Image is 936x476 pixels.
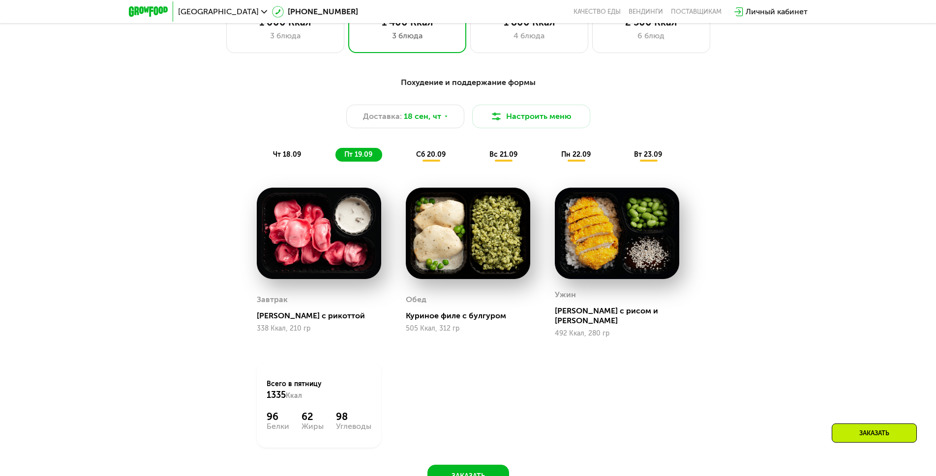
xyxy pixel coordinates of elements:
span: вс 21.09 [489,150,517,159]
div: Похудение и поддержание формы [177,77,759,89]
button: Настроить меню [472,105,590,128]
div: Всего в пятницу [267,379,371,401]
div: Углеводы [336,422,371,430]
span: Доставка: [363,111,402,122]
div: Обед [406,292,426,307]
div: Белки [267,422,289,430]
div: 62 [302,411,324,422]
div: 4 блюда [481,30,578,42]
div: поставщикам [671,8,722,16]
div: 505 Ккал, 312 гр [406,325,530,333]
div: 98 [336,411,371,422]
div: Ужин [555,287,576,302]
div: 492 Ккал, 280 гр [555,330,679,337]
div: Личный кабинет [746,6,808,18]
div: Завтрак [257,292,288,307]
div: Заказать [832,423,917,443]
div: 6 блюд [603,30,700,42]
span: пт 19.09 [344,150,372,159]
a: Вендинги [629,8,663,16]
span: чт 18.09 [273,150,301,159]
a: [PHONE_NUMBER] [272,6,358,18]
div: 96 [267,411,289,422]
div: Жиры [302,422,324,430]
span: вт 23.09 [634,150,662,159]
a: Качество еды [574,8,621,16]
div: 3 блюда [237,30,334,42]
span: 18 сен, чт [404,111,441,122]
span: сб 20.09 [416,150,446,159]
div: 3 блюда [359,30,456,42]
span: пн 22.09 [561,150,591,159]
span: 1335 [267,390,286,400]
div: [PERSON_NAME] с рикоттой [257,311,389,321]
div: Куриное филе с булгуром [406,311,538,321]
span: [GEOGRAPHIC_DATA] [178,8,259,16]
div: 338 Ккал, 210 гр [257,325,381,333]
div: [PERSON_NAME] с рисом и [PERSON_NAME] [555,306,687,326]
span: Ккал [286,392,302,400]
